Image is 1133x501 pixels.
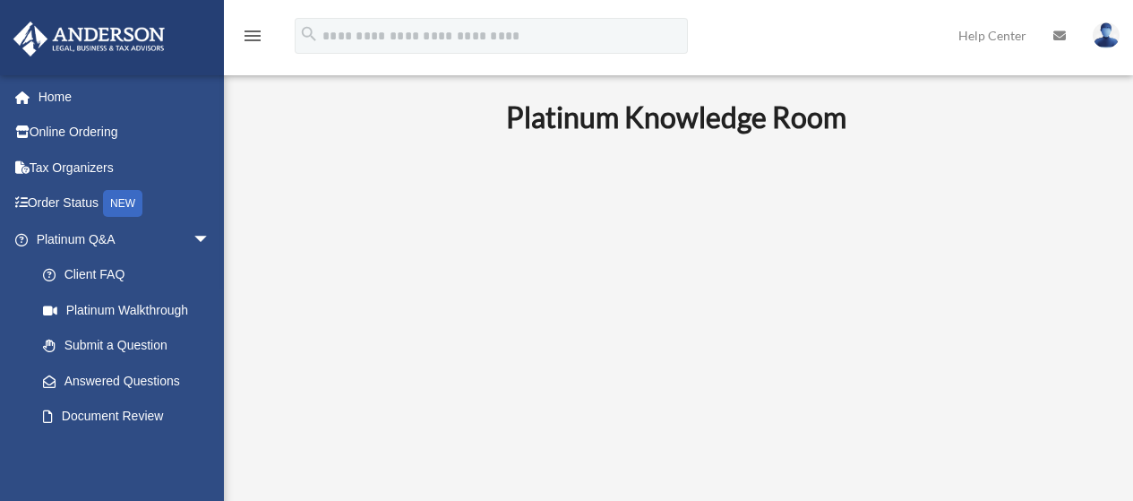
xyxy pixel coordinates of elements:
[13,221,237,257] a: Platinum Q&Aarrow_drop_down
[13,79,237,115] a: Home
[25,292,237,328] a: Platinum Walkthrough
[242,31,263,47] a: menu
[193,221,228,258] span: arrow_drop_down
[299,24,319,44] i: search
[408,159,945,462] iframe: 231110_Toby_KnowledgeRoom
[506,99,846,134] b: Platinum Knowledge Room
[25,257,237,293] a: Client FAQ
[25,399,237,435] a: Document Review
[13,186,237,222] a: Order StatusNEW
[25,434,228,491] a: Platinum Knowledge Room
[242,25,263,47] i: menu
[1093,22,1120,48] img: User Pic
[25,328,237,364] a: Submit a Question
[103,190,142,217] div: NEW
[13,115,237,151] a: Online Ordering
[8,22,170,56] img: Anderson Advisors Platinum Portal
[25,363,237,399] a: Answered Questions
[13,150,237,186] a: Tax Organizers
